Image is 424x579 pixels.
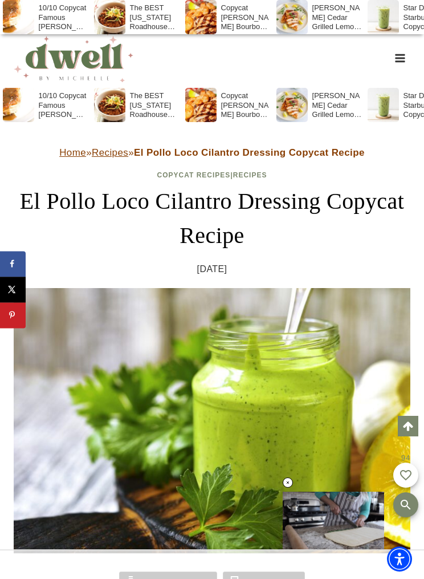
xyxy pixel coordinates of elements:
iframe: Advertisement [121,550,303,579]
a: Scroll to top [398,416,418,436]
span: | [157,171,267,179]
h1: El Pollo Loco Cilantro Dressing Copycat Recipe [14,184,410,253]
span: » » [59,147,365,158]
button: Open menu [389,49,410,67]
time: [DATE] [197,262,227,277]
a: Home [59,147,86,158]
div: Accessibility Menu [387,546,412,572]
a: Recipes [233,171,267,179]
strong: El Pollo Loco Cilantro Dressing Copycat Recipe [134,147,365,158]
img: DWELL by michelle [14,34,133,82]
a: Copycat Recipes [157,171,231,179]
a: Recipes [92,147,128,158]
